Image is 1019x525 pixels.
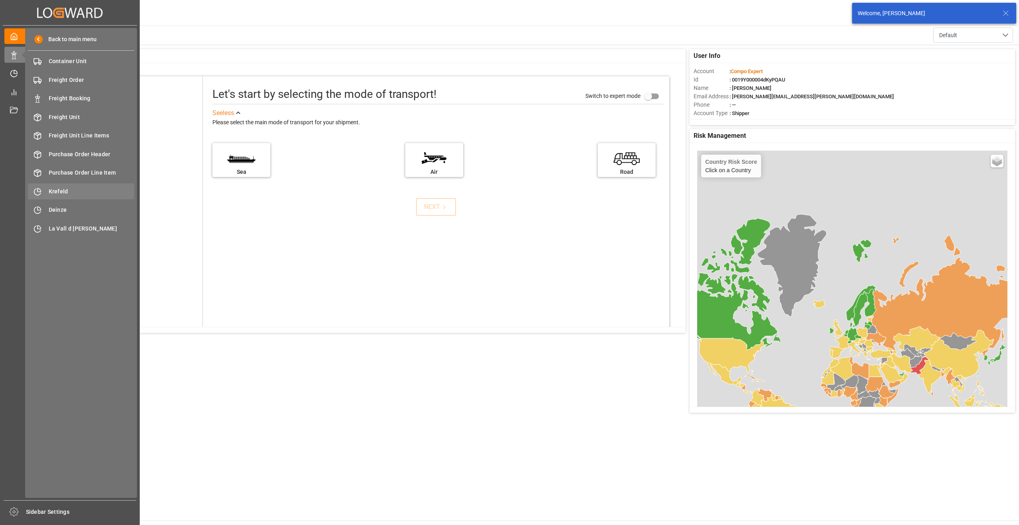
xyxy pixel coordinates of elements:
span: Container Unit [49,57,135,66]
a: My Reports [4,84,135,99]
span: : — [730,102,736,108]
a: Freight Unit Line Items [28,128,134,143]
a: Freight Unit [28,109,134,125]
span: Email Address [694,92,730,101]
span: : [730,68,763,74]
button: NEXT [416,198,456,216]
span: Sidebar Settings [26,508,137,516]
div: Let's start by selecting the mode of transport! [212,86,436,103]
span: Back to main menu [43,35,97,44]
span: : Shipper [730,110,749,116]
div: Road [602,168,652,176]
span: Purchase Order Line Item [49,169,135,177]
span: Risk Management [694,131,746,141]
span: Deinze [49,206,135,214]
span: User Info [694,51,720,61]
span: Freight Booking [49,94,135,103]
span: Default [939,31,957,40]
a: Purchase Order Header [28,146,134,162]
a: Document Management [4,103,135,118]
a: Krefeld [28,183,134,199]
span: Krefeld [49,187,135,196]
span: Id [694,76,730,84]
a: Purchase Order Line Item [28,165,134,181]
span: Account Type [694,109,730,117]
div: Click on a Country [705,159,757,173]
span: Compo Expert [731,68,763,74]
a: Container Unit [28,54,134,69]
span: Phone [694,101,730,109]
a: My Cockpit [4,28,135,44]
span: Name [694,84,730,92]
div: Please select the main mode of transport for your shipment. [212,118,664,127]
div: See less [212,108,234,118]
h4: Country Risk Score [705,159,757,165]
a: Freight Booking [28,91,134,106]
span: Freight Order [49,76,135,84]
span: Freight Unit Line Items [49,131,135,140]
a: Timeslot Management [4,66,135,81]
span: La Vall d [PERSON_NAME] [49,225,135,233]
a: La Vall d [PERSON_NAME] [28,221,134,236]
div: NEXT [424,202,448,212]
div: Air [409,168,459,176]
a: Freight Order [28,72,134,87]
span: : 0019Y000004dKyPQAU [730,77,785,83]
span: Switch to expert mode [585,93,640,99]
div: Sea [216,168,266,176]
button: open menu [933,28,1013,43]
span: Freight Unit [49,113,135,121]
span: : [PERSON_NAME] [730,85,771,91]
a: Deinze [28,202,134,218]
span: : [PERSON_NAME][EMAIL_ADDRESS][PERSON_NAME][DOMAIN_NAME] [730,93,894,99]
div: Welcome, [PERSON_NAME] [858,9,995,18]
a: Layers [991,155,1003,167]
span: Purchase Order Header [49,150,135,159]
span: Account [694,67,730,76]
